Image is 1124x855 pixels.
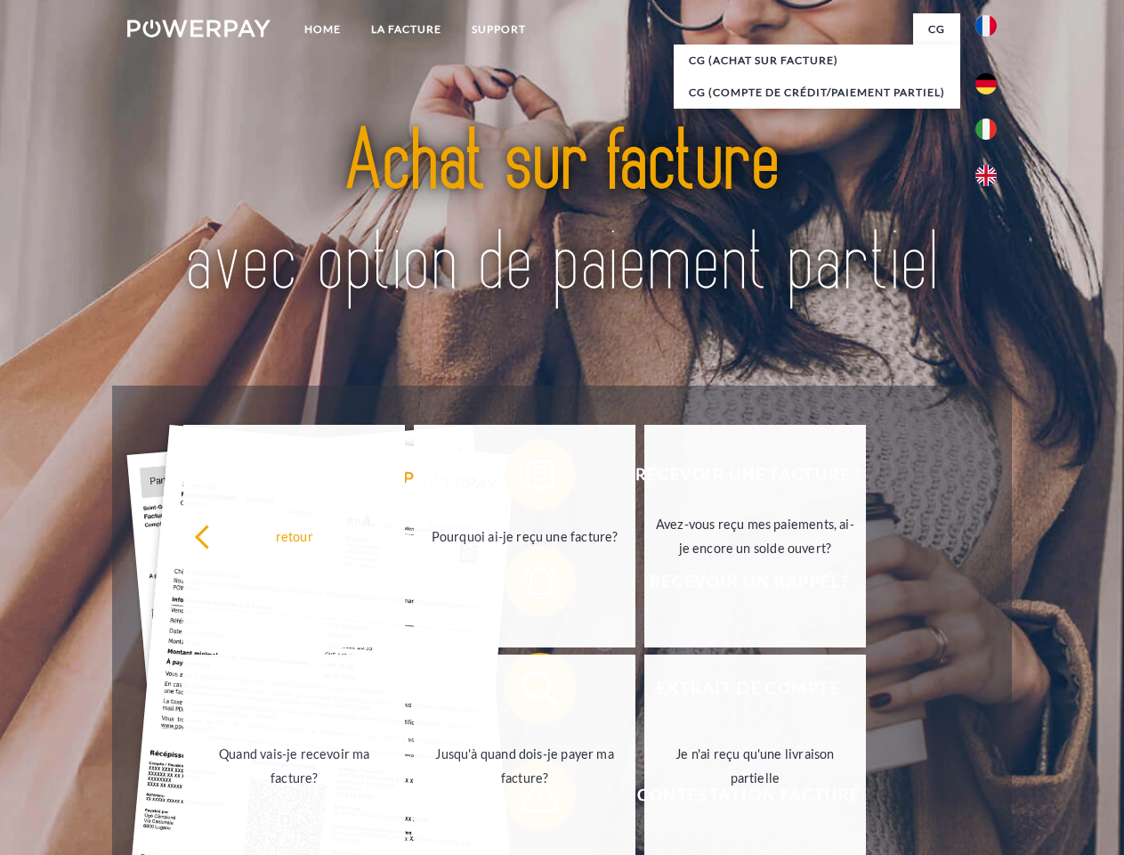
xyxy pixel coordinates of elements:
div: retour [194,524,394,548]
img: en [975,165,997,186]
img: it [975,118,997,140]
div: Avez-vous reçu mes paiements, ai-je encore un solde ouvert? [655,512,855,560]
div: Jusqu'à quand dois-je payer ma facture? [425,742,625,790]
a: Support [457,13,541,45]
a: LA FACTURE [356,13,457,45]
a: CG (Compte de crédit/paiement partiel) [674,77,960,109]
div: Pourquoi ai-je reçu une facture? [425,524,625,548]
a: CG [913,13,960,45]
img: fr [975,15,997,37]
img: de [975,73,997,94]
img: logo-powerpay-white.svg [127,20,271,37]
a: CG (achat sur facture) [674,45,960,77]
img: title-powerpay_fr.svg [170,85,954,341]
a: Home [289,13,356,45]
a: Avez-vous reçu mes paiements, ai-je encore un solde ouvert? [644,425,866,647]
div: Je n'ai reçu qu'une livraison partielle [655,742,855,790]
div: Quand vais-je recevoir ma facture? [194,742,394,790]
